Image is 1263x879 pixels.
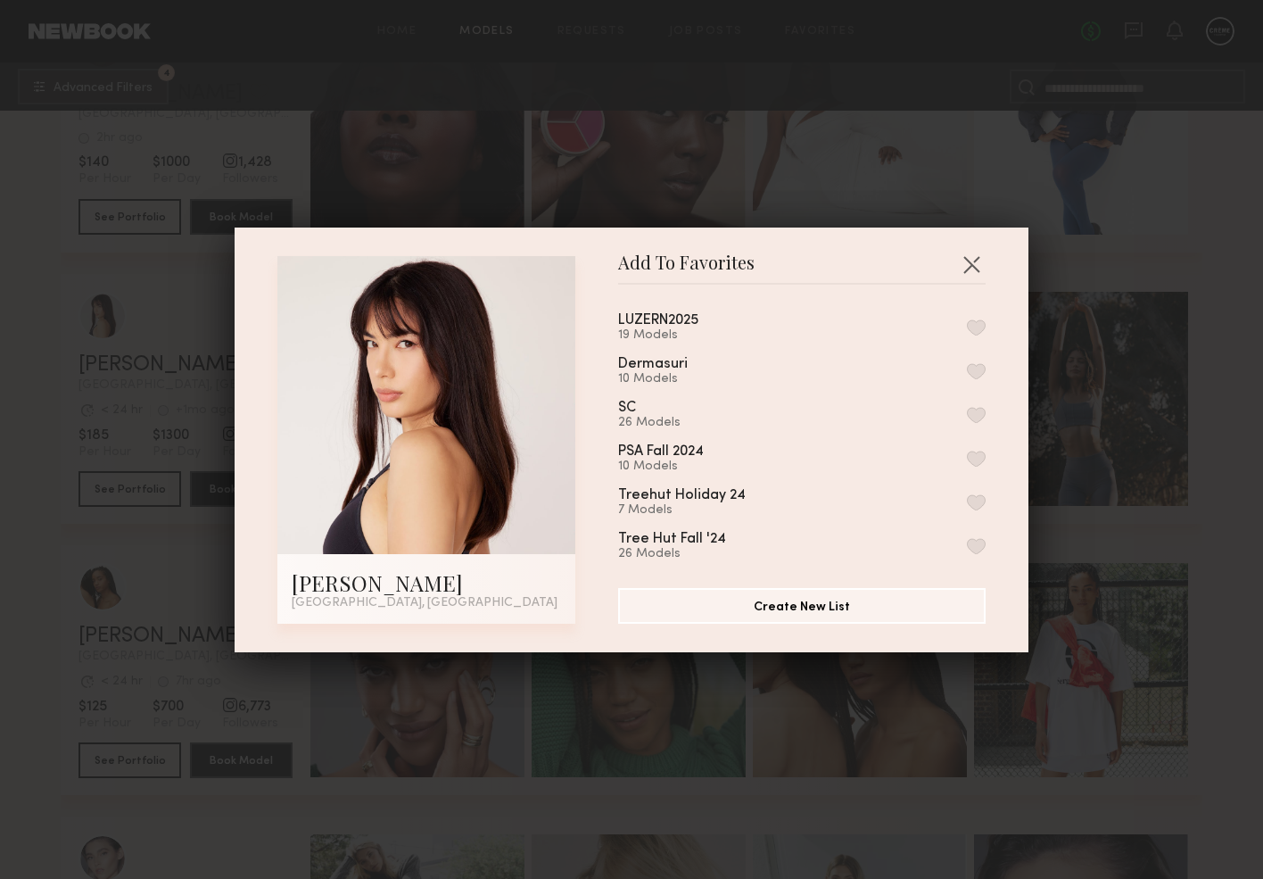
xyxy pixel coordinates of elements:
[618,488,746,503] div: Treehut Holiday 24
[618,357,688,372] div: Dermasuri
[618,547,769,561] div: 26 Models
[292,597,561,609] div: [GEOGRAPHIC_DATA], [GEOGRAPHIC_DATA]
[618,328,741,343] div: 19 Models
[618,503,788,518] div: 7 Models
[618,460,747,474] div: 10 Models
[618,256,755,283] span: Add To Favorites
[618,313,698,328] div: LUZERN2025
[618,588,986,624] button: Create New List
[292,568,561,597] div: [PERSON_NAME]
[618,372,731,386] div: 10 Models
[618,444,704,460] div: PSA Fall 2024
[618,416,681,430] div: 26 Models
[618,401,638,416] div: SC
[957,250,986,278] button: Close
[618,532,726,547] div: Tree Hut Fall '24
